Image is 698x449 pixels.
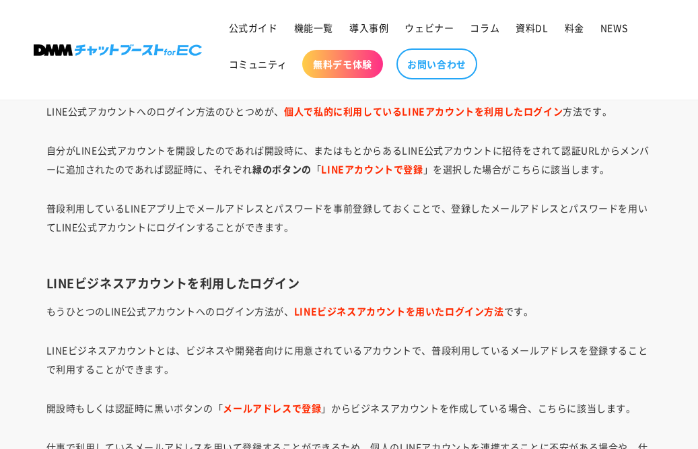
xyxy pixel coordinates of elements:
span: コミュニティ [229,58,288,70]
a: コミュニティ [221,50,296,78]
img: 株式会社DMM Boost [34,44,202,56]
span: ウェビナー [405,22,454,34]
span: 機能一覧 [294,22,333,34]
p: 開設時もしくは認証時に黒いボタンの「 」からビジネスアカウントを作成している場合、こちらに該当します。 [46,399,652,417]
h3: LINEビジネスアカウントを利用したログイン [46,275,652,291]
b: 緑のボタンの [252,162,312,176]
a: 導入事例 [341,13,396,42]
p: もうひとつのLINE公式アカウントへのログイン方法が、 です。 [46,302,652,320]
b: LINEアカウントで登録 [321,162,423,176]
p: LINE公式アカウントへのログイン方法のひとつめが、 方法です。 [46,102,652,120]
b: メールアドレスで登録 [223,401,321,415]
p: 普段利用しているLINEアプリ上でメールアドレスとパスワードを事前登録しておくことで、登録したメールアドレスとパスワードを用いてLINE公式アカウントにログインすることができます。 [46,199,652,255]
p: 自分がLINE公式アカウントを開設したのであれば開設時に、またはもとからあるLINE公式アカウントに招待をされて認証URLからメンバーに追加されたのであれば認証時に、それぞれ 「 」を選択した場... [46,141,652,178]
a: 資料DL [508,13,556,42]
span: 料金 [565,22,584,34]
span: 資料DL [516,22,548,34]
a: 無料デモ体験 [302,50,383,78]
span: 導入事例 [349,22,388,34]
span: コラム [470,22,499,34]
a: 機能一覧 [286,13,341,42]
a: ウェビナー [396,13,462,42]
a: コラム [462,13,508,42]
a: NEWS [592,13,635,42]
span: 無料デモ体験 [313,58,372,70]
b: 個人で私的に利用しているLINEアカウントを利用したログイン [284,104,563,118]
b: LINEビジネスアカウントを用いたログイン方法 [294,304,504,318]
a: お問い合わせ [396,48,477,79]
span: お問い合わせ [407,58,466,70]
span: 公式ガイド [229,22,278,34]
span: NEWS [600,22,627,34]
a: 公式ガイド [221,13,286,42]
a: 料金 [557,13,592,42]
p: LINEビジネスアカウントとは、ビジネスや開発者向けに用意されているアカウントで、普段利用しているメールアドレスを登録することで利用することができます。 [46,341,652,378]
